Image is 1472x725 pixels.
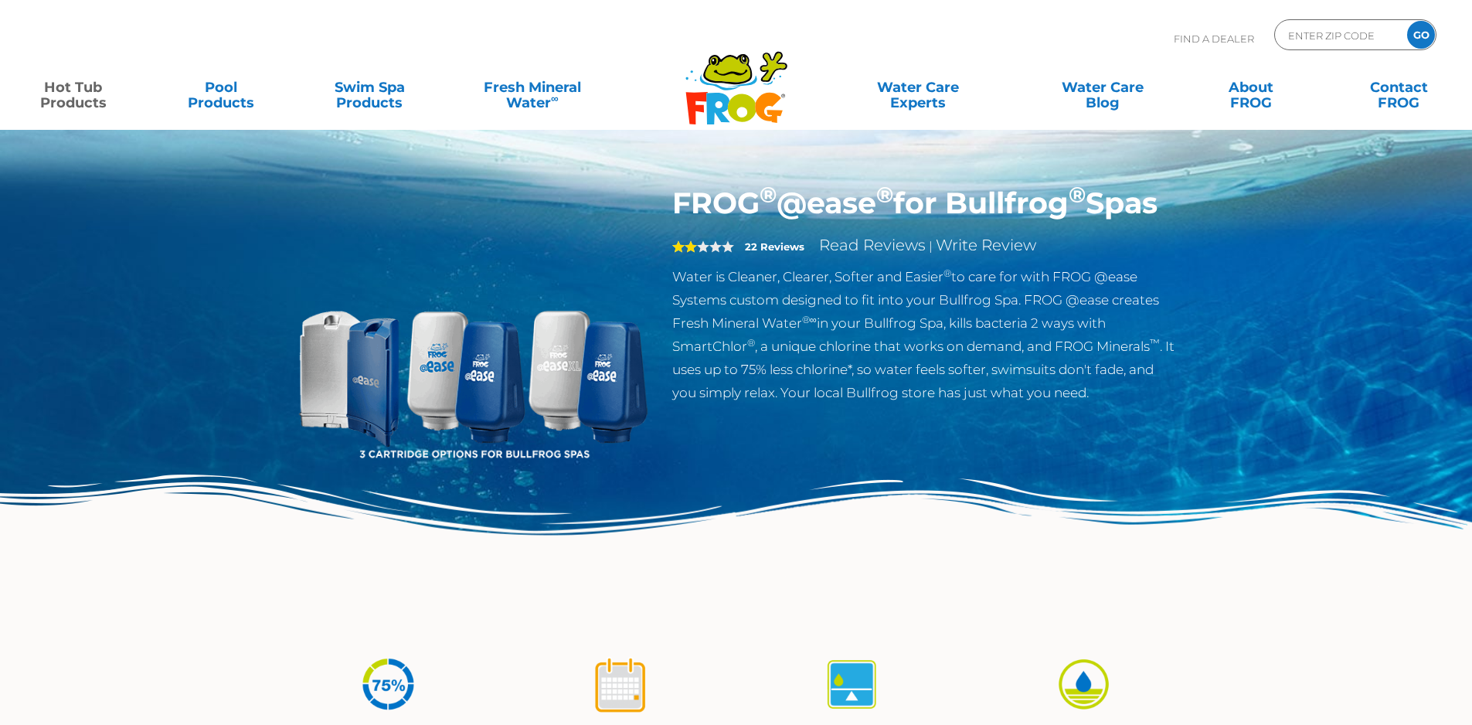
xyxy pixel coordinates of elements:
img: Frog Products Logo [677,31,796,125]
a: Hot TubProducts [15,72,131,103]
sup: ® [760,181,777,208]
span: 2 [672,240,697,253]
input: GO [1407,21,1435,49]
sup: ® [943,267,951,279]
a: Water CareBlog [1045,72,1160,103]
a: AboutFROG [1193,72,1308,103]
sup: ® [1069,181,1086,208]
a: Write Review [936,236,1036,254]
a: Swim SpaProducts [312,72,427,103]
sup: ® [876,181,893,208]
strong: 22 Reviews [745,240,804,253]
sup: ™ [1150,337,1160,349]
p: Water is Cleaner, Clearer, Softer and Easier to care for with FROG @ease Systems custom designed ... [672,265,1177,404]
sup: ∞ [551,92,559,104]
span: | [929,239,933,254]
sup: ® [747,337,755,349]
h1: FROG @ease for Bullfrog Spas [672,186,1177,221]
p: Find A Dealer [1174,19,1254,58]
a: Water CareExperts [824,72,1011,103]
a: Read Reviews [819,236,926,254]
img: icon-atease-easy-on [1055,655,1113,713]
a: PoolProducts [164,72,279,103]
img: icon-atease-self-regulates [823,655,881,713]
a: Fresh MineralWater∞ [460,72,604,103]
img: icon-atease-75percent-less [359,655,417,713]
img: bullfrog-product-hero.png [296,186,650,539]
sup: ®∞ [802,314,817,325]
img: icon-atease-shock-once [591,655,649,713]
a: ContactFROG [1341,72,1457,103]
